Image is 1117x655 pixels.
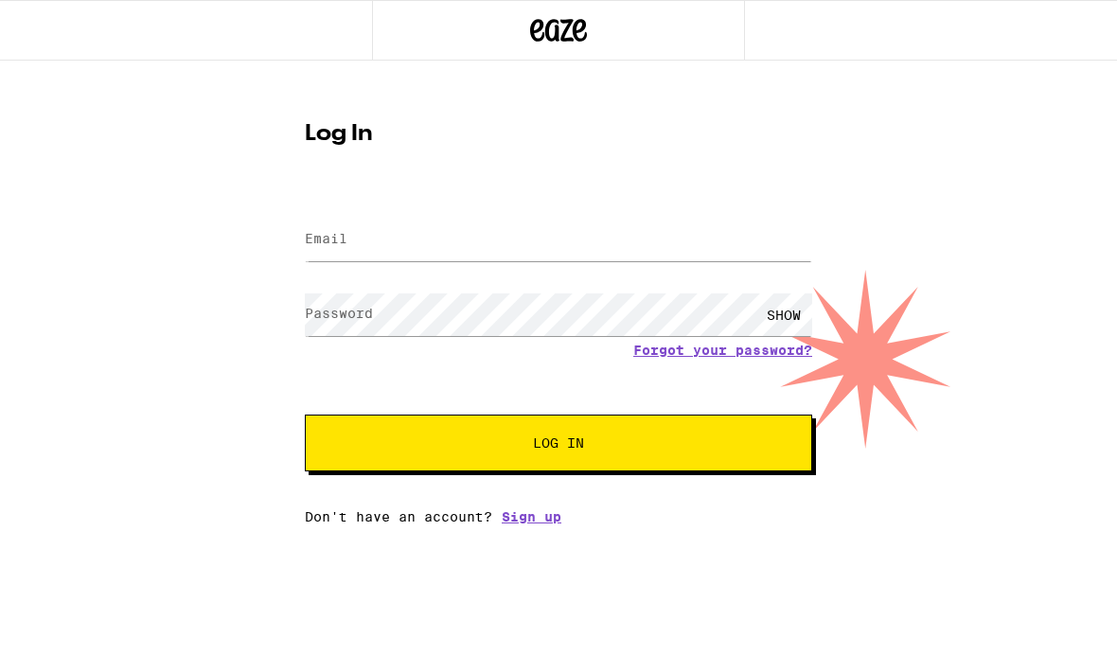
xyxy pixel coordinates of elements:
h1: Log In [305,123,812,146]
input: Email [305,219,812,261]
span: Log In [533,436,584,450]
button: Log In [305,415,812,471]
div: Don't have an account? [305,509,812,524]
a: Sign up [502,509,561,524]
div: SHOW [755,293,812,336]
a: Forgot your password? [633,343,812,358]
label: Email [305,231,347,246]
label: Password [305,306,373,321]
